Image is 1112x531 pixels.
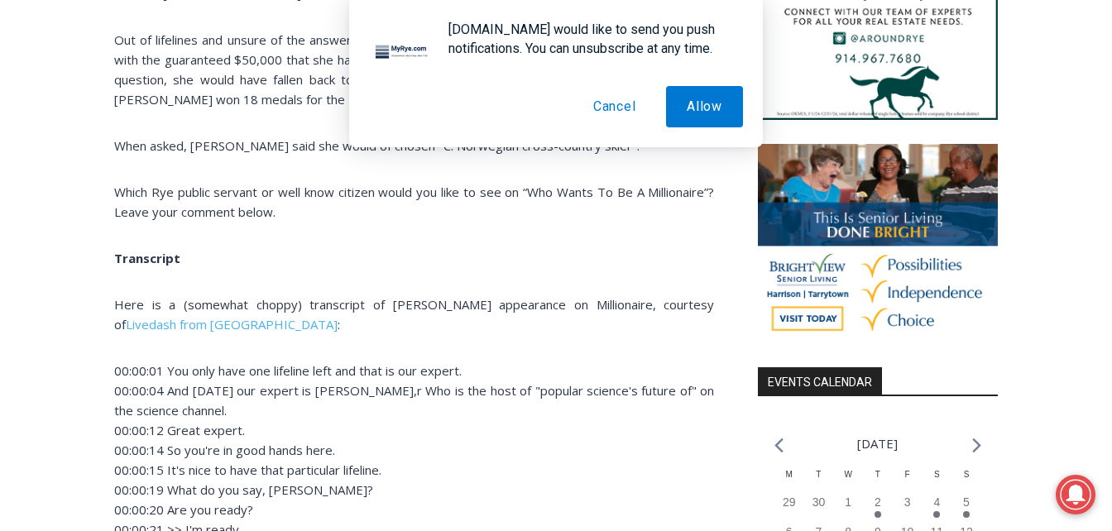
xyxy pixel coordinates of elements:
[433,165,767,202] span: Intern @ [DOMAIN_NAME]
[812,495,826,509] time: 30
[114,294,714,334] p: Here is a (somewhat choppy) transcript of [PERSON_NAME] appearance on Millionaire, courtesy of :
[666,86,743,127] button: Allow
[816,470,821,479] span: T
[922,494,951,524] button: 4 Has events
[933,495,940,509] time: 4
[833,494,863,524] button: 1
[875,511,881,518] em: Has events
[905,470,910,479] span: F
[758,367,882,395] h2: Events Calendar
[972,438,981,453] a: Next month
[369,20,435,86] img: notification icon
[398,160,802,206] a: Intern @ [DOMAIN_NAME]
[893,494,923,524] button: 3
[783,495,796,509] time: 29
[963,511,970,518] em: Has events
[774,494,804,524] button: 29
[875,495,881,509] time: 2
[418,1,782,160] div: "[PERSON_NAME] and I covered the [DATE] Parade, which was a really eye opening experience as I ha...
[904,495,911,509] time: 3
[804,468,834,494] div: Tuesday
[833,468,863,494] div: Wednesday
[126,316,338,332] a: Livedash from [GEOGRAPHIC_DATA]
[964,470,970,479] span: S
[857,433,898,455] li: [DATE]
[114,250,180,266] strong: Transcript
[844,470,851,479] span: W
[951,494,981,524] button: 5 Has events
[951,468,981,494] div: Sunday
[875,470,880,479] span: T
[435,20,743,58] div: [DOMAIN_NAME] would like to send you push notifications. You can unsubscribe at any time.
[934,470,940,479] span: S
[758,144,998,344] img: Brightview Senior Living
[893,468,923,494] div: Friday
[774,438,784,453] a: Previous month
[922,468,951,494] div: Saturday
[933,511,940,518] em: Has events
[786,470,793,479] span: M
[963,495,970,509] time: 5
[804,494,834,524] button: 30
[845,495,851,509] time: 1
[573,86,657,127] button: Cancel
[863,494,893,524] button: 2 Has events
[774,468,804,494] div: Monday
[863,468,893,494] div: Thursday
[114,182,714,222] p: Which Rye public servant or well know citizen would you like to see on “Who Wants To Be A Million...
